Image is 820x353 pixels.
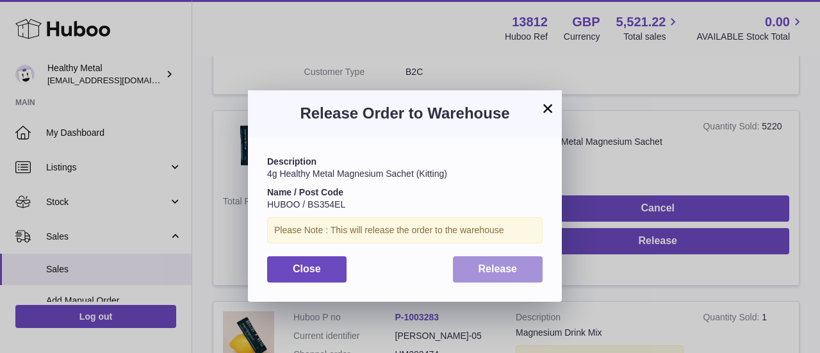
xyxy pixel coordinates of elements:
div: Please Note : This will release the order to the warehouse [267,217,543,243]
h3: Release Order to Warehouse [267,103,543,124]
button: Close [267,256,347,283]
strong: Description [267,156,316,167]
span: HUBOO / BS354EL [267,199,345,209]
span: 4g Healthy Metal Magnesium Sachet (Kitting) [267,168,447,179]
strong: Name / Post Code [267,187,343,197]
span: Release [479,263,518,274]
button: × [540,101,555,116]
button: Release [453,256,543,283]
span: Close [293,263,321,274]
